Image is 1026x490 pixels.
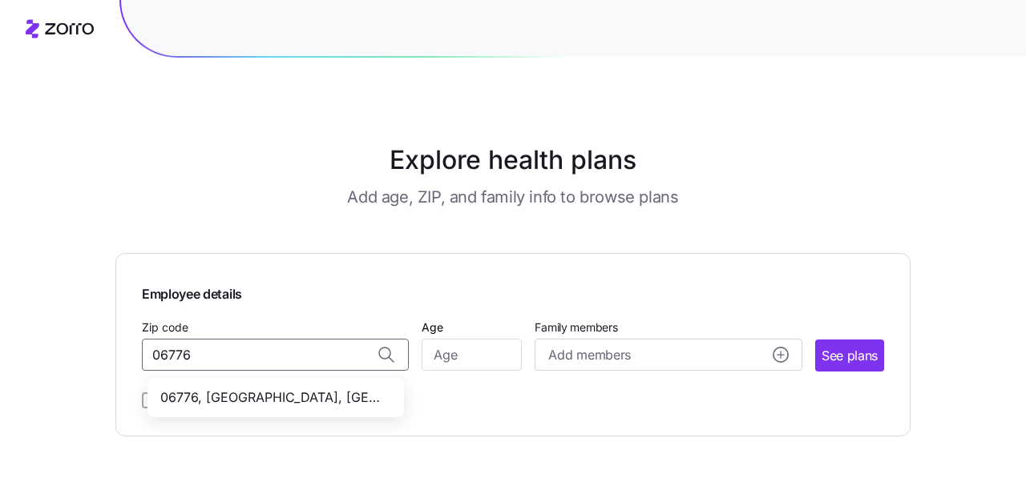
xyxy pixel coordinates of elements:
[347,186,678,208] h3: Add age, ZIP, and family info to browse plans
[535,319,802,335] span: Family members
[142,279,242,304] span: Employee details
[142,339,409,371] input: Zip code
[822,346,878,366] span: See plans
[815,339,884,372] button: See plans
[773,347,789,363] svg: add icon
[156,141,871,179] h1: Explore health plans
[535,339,802,371] button: Add membersadd icon
[422,319,443,336] label: Age
[548,345,630,365] span: Add members
[160,388,385,408] span: 06776, [GEOGRAPHIC_DATA], [GEOGRAPHIC_DATA]
[422,339,522,371] input: Age
[142,319,188,336] label: Zip code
